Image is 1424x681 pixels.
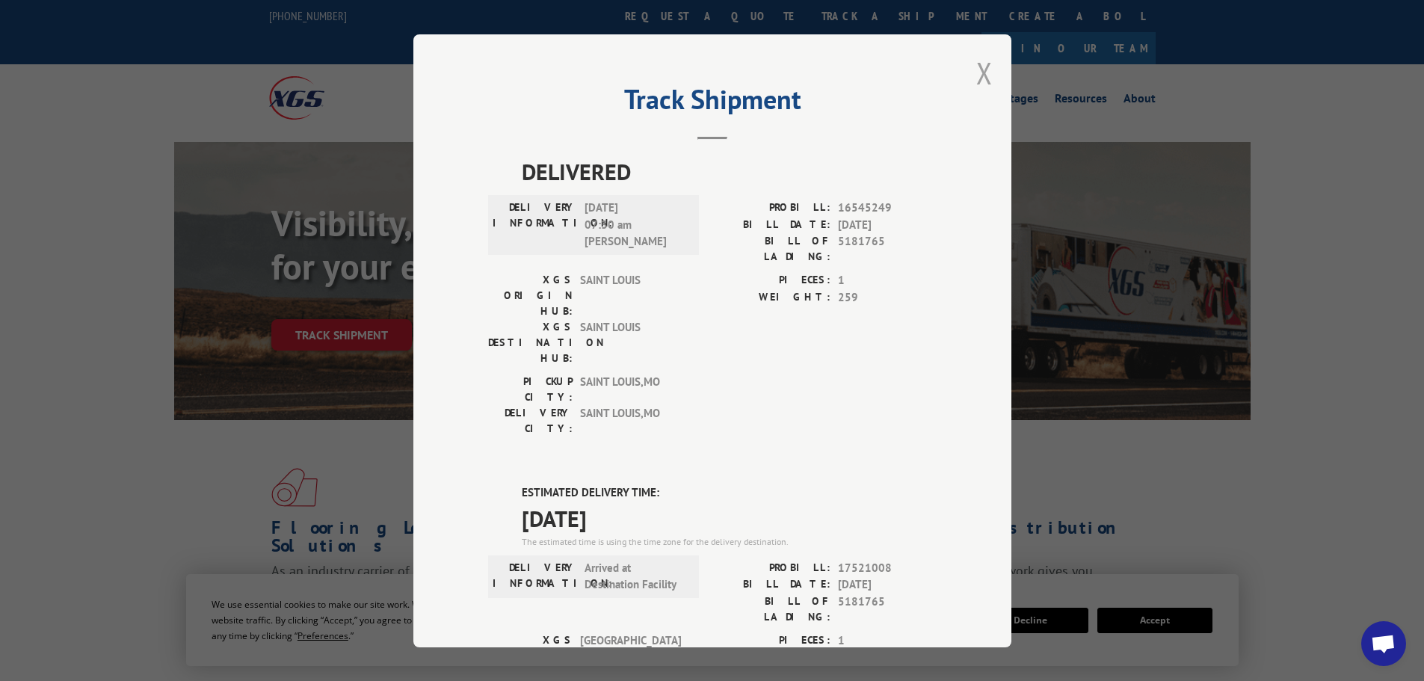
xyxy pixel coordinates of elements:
[522,155,937,188] span: DELIVERED
[522,501,937,534] span: [DATE]
[712,272,830,289] label: PIECES:
[580,632,681,679] span: [GEOGRAPHIC_DATA]
[580,405,681,437] span: SAINT LOUIS , MO
[488,405,573,437] label: DELIVERY CITY:
[488,319,573,366] label: XGS DESTINATION HUB:
[585,559,685,593] span: Arrived at Destination Facility
[488,632,573,679] label: XGS ORIGIN HUB:
[838,576,937,594] span: [DATE]
[838,289,937,306] span: 259
[522,534,937,548] div: The estimated time is using the time zone for the delivery destination.
[838,272,937,289] span: 1
[838,216,937,233] span: [DATE]
[488,89,937,117] h2: Track Shipment
[580,374,681,405] span: SAINT LOUIS , MO
[712,289,830,306] label: WEIGHT:
[838,559,937,576] span: 17521008
[712,216,830,233] label: BILL DATE:
[712,233,830,265] label: BILL OF LADING:
[1361,621,1406,666] a: Open chat
[522,484,937,502] label: ESTIMATED DELIVERY TIME:
[488,374,573,405] label: PICKUP CITY:
[838,233,937,265] span: 5181765
[838,593,937,624] span: 5181765
[580,319,681,366] span: SAINT LOUIS
[838,200,937,217] span: 16545249
[838,632,937,649] span: 1
[712,593,830,624] label: BILL OF LADING:
[712,559,830,576] label: PROBILL:
[488,272,573,319] label: XGS ORIGIN HUB:
[976,53,993,93] button: Close modal
[493,200,577,250] label: DELIVERY INFORMATION:
[493,559,577,593] label: DELIVERY INFORMATION:
[712,576,830,594] label: BILL DATE:
[580,272,681,319] span: SAINT LOUIS
[712,632,830,649] label: PIECES:
[712,200,830,217] label: PROBILL:
[585,200,685,250] span: [DATE] 07:30 am [PERSON_NAME]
